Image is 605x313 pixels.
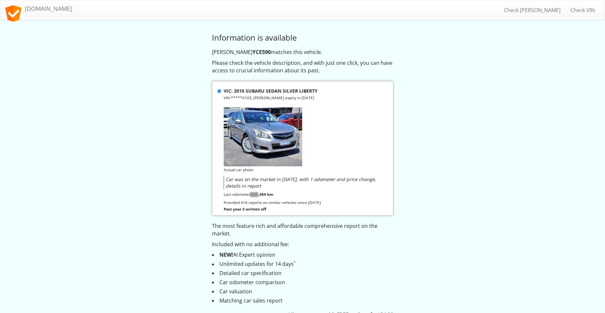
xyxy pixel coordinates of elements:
strong: NEW! [219,251,233,258]
li: Detailed car specification [212,269,393,277]
strong: VIC: 2010 SUBARU SEDAN SILVER LIBERTY [224,88,318,94]
p: [PERSON_NAME] matches this vehicle. [212,48,393,56]
img: logo.svg [5,5,22,22]
p: Included with no additional fee: [212,241,393,248]
div: Car was on the market in [DATE], with 1 odometer and price change, details in report [224,176,388,189]
a: Check [PERSON_NAME] [499,2,565,18]
small: VIN *****0103, [PERSON_NAME] expiry in [DATE] [224,95,314,100]
p: Please check the vehicle description, and with just one click, you can have access to crucial inf... [212,59,393,74]
input: VIC: 2010 SUBARU SEDAN SILVER LIBERTY VIN *****0103, [PERSON_NAME] expiry in [DATE] Actual photo ... [217,89,221,93]
small: Last odometer [224,192,273,197]
strong: ,459 km [250,192,273,197]
a: [DOMAIN_NAME] [0,0,77,17]
span: ███ [250,192,258,197]
li: AI Expert opinion [212,251,393,259]
p: The most feature rich and affordable comprehensive report on the market. [212,222,393,237]
img: Actual photo [224,107,302,166]
li: Matching car sales report [212,297,393,304]
li: Unlimited updates for 14 days [212,260,393,268]
li: Car odometer comparison [212,279,393,286]
h3: Information is available [212,33,393,42]
strong: Past year 3 written off [224,206,266,212]
strong: YCE590 [252,48,271,56]
small: Provided 416 reports on similar vehicles since [DATE] [224,200,321,205]
small: Actual car photo [224,167,253,172]
li: Car valuation [212,288,393,295]
a: Check VIN [565,2,600,18]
